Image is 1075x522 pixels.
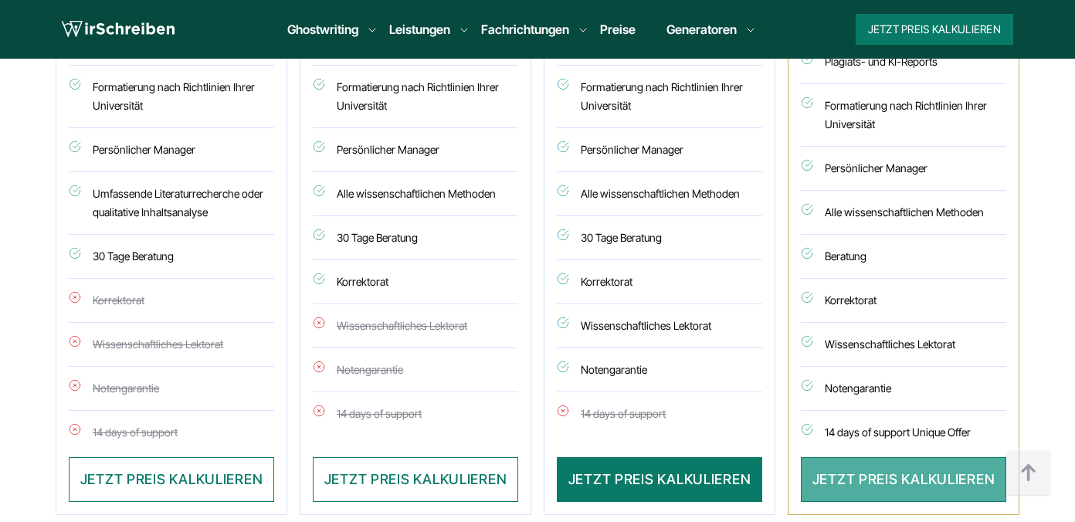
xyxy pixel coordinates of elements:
li: Formatierung nach Richtlinien Ihrer Universität [313,66,518,128]
li: Wissenschaftliches Lektorat [313,304,518,348]
li: 14 days of support [557,392,762,439]
button: Jetzt Preis kalkulieren [856,14,1013,45]
button: JETZT PREIS KALKULIEREN [801,457,1006,502]
li: Formatierung nach Richtlinien Ihrer Universität [801,84,1006,147]
img: button top [1005,450,1052,497]
li: Notengarantie [557,348,762,392]
li: Wissenschaftliches Lektorat [557,304,762,348]
a: Fachrichtungen [481,20,569,39]
li: Korrektorat [557,260,762,304]
li: 30 Tage Beratung [313,216,518,260]
img: logo wirschreiben [62,18,175,41]
li: Wissenschaftliches Lektorat [801,323,1006,367]
li: Formatierung nach Richtlinien Ihrer Universität [557,66,762,128]
li: 30 Tage Beratung [69,235,274,279]
button: JETZT PREIS KALKULIEREN [69,457,274,502]
a: Leistungen [389,20,450,39]
li: Alle wissenschaftlichen Methoden [313,172,518,216]
li: Persönlicher Manager [801,147,1006,191]
li: Alle wissenschaftlichen Methoden [801,191,1006,235]
li: Wissenschaftliches Lektorat [69,323,274,367]
li: 30 Tage Beratung [557,216,762,260]
a: Preise [600,22,636,37]
li: Notengarantie [313,348,518,392]
li: Korrektorat [801,279,1006,323]
li: Umfassende Literaturrecherche oder qualitative Inhaltsanalyse [69,172,274,235]
li: Plagiats- und KI-Reports [801,40,1006,84]
li: Persönlicher Manager [313,128,518,172]
li: Alle wissenschaftlichen Methoden [557,172,762,216]
a: Ghostwriting [287,20,358,39]
a: Generatoren [666,20,737,39]
li: Formatierung nach Richtlinien Ihrer Universität [69,66,274,128]
button: JETZT PREIS KALKULIEREN [557,457,762,502]
li: Notengarantie [801,367,1006,411]
button: JETZT PREIS KALKULIEREN [313,457,518,502]
li: Beratung [801,235,1006,279]
li: Notengarantie [69,367,274,411]
li: 14 days of support [69,411,274,457]
li: Korrektorat [69,279,274,323]
li: Persönlicher Manager [69,128,274,172]
li: 14 days of support Unique Offer [801,411,1006,457]
li: Persönlicher Manager [557,128,762,172]
li: 14 days of support [313,392,518,439]
li: Korrektorat [313,260,518,304]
